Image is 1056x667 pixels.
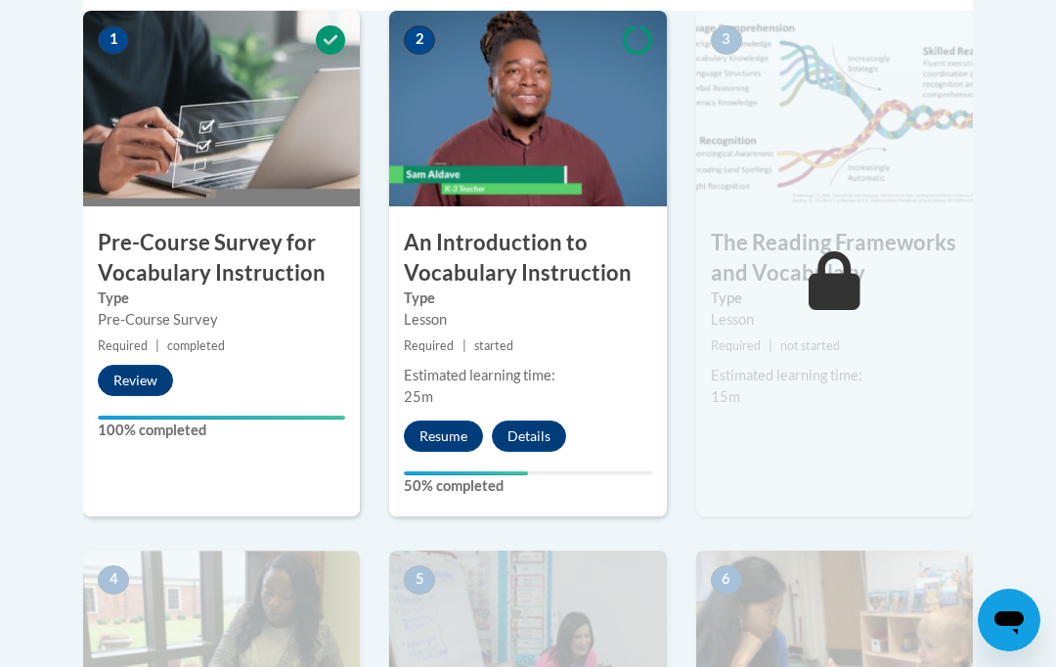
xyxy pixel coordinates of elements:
[711,288,958,309] label: Type
[978,589,1040,651] iframe: Button to launch messaging window
[98,338,148,353] span: Required
[492,421,566,452] button: Details
[711,338,761,353] span: Required
[98,25,129,55] span: 1
[389,11,666,206] img: Course Image
[98,565,129,595] span: 4
[167,338,225,353] span: completed
[711,309,958,331] div: Lesson
[404,421,483,452] button: Resume
[98,420,345,441] label: 100% completed
[462,338,466,353] span: |
[404,565,435,595] span: 5
[404,475,651,497] label: 50% completed
[474,338,513,353] span: started
[780,338,840,353] span: not started
[711,388,740,405] span: 15m
[404,309,651,331] div: Lesson
[83,228,360,289] h3: Pre-Course Survey for Vocabulary Instruction
[769,338,772,353] span: |
[404,288,651,309] label: Type
[98,288,345,309] label: Type
[98,416,345,420] div: Your progress
[711,25,742,55] span: 3
[98,365,173,396] button: Review
[404,471,528,475] div: Your progress
[83,11,360,206] img: Course Image
[404,365,651,386] div: Estimated learning time:
[711,365,958,386] div: Estimated learning time:
[404,388,433,405] span: 25m
[404,25,435,55] span: 2
[711,565,742,595] span: 6
[696,11,973,206] img: Course Image
[404,338,454,353] span: Required
[389,228,666,289] h3: An Introduction to Vocabulary Instruction
[98,309,345,331] div: Pre-Course Survey
[696,228,973,289] h3: The Reading Frameworks and Vocabulary
[155,338,159,353] span: |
